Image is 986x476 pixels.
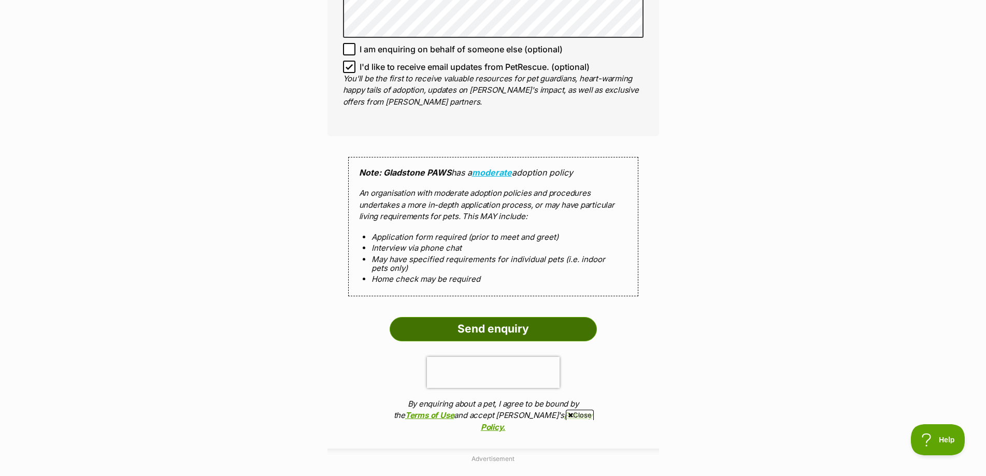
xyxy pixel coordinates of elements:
li: Interview via phone chat [371,243,615,252]
strong: Note: Gladstone PAWS [359,167,451,178]
iframe: Advertisement [242,424,745,471]
li: Home check may be required [371,275,615,283]
iframe: reCAPTCHA [427,357,560,388]
li: May have specified requirements for individual pets (i.e. indoor pets only) [371,255,615,273]
p: You'll be the first to receive valuable resources for pet guardians, heart-warming happy tails of... [343,73,644,108]
input: Send enquiry [390,317,597,341]
div: has a adoption policy [348,157,638,296]
a: moderate [472,167,512,178]
span: I'd like to receive email updates from PetRescue. (optional) [360,61,590,73]
p: An organisation with moderate adoption policies and procedures undertakes a more in-depth applica... [359,187,627,223]
span: I am enquiring on behalf of someone else (optional) [360,43,563,55]
iframe: Help Scout Beacon - Open [911,424,965,455]
li: Application form required (prior to meet and greet) [371,233,615,241]
span: Close [566,410,594,420]
a: Terms of Use [405,410,454,420]
p: By enquiring about a pet, I agree to be bound by the and accept [PERSON_NAME]'s [390,398,597,434]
